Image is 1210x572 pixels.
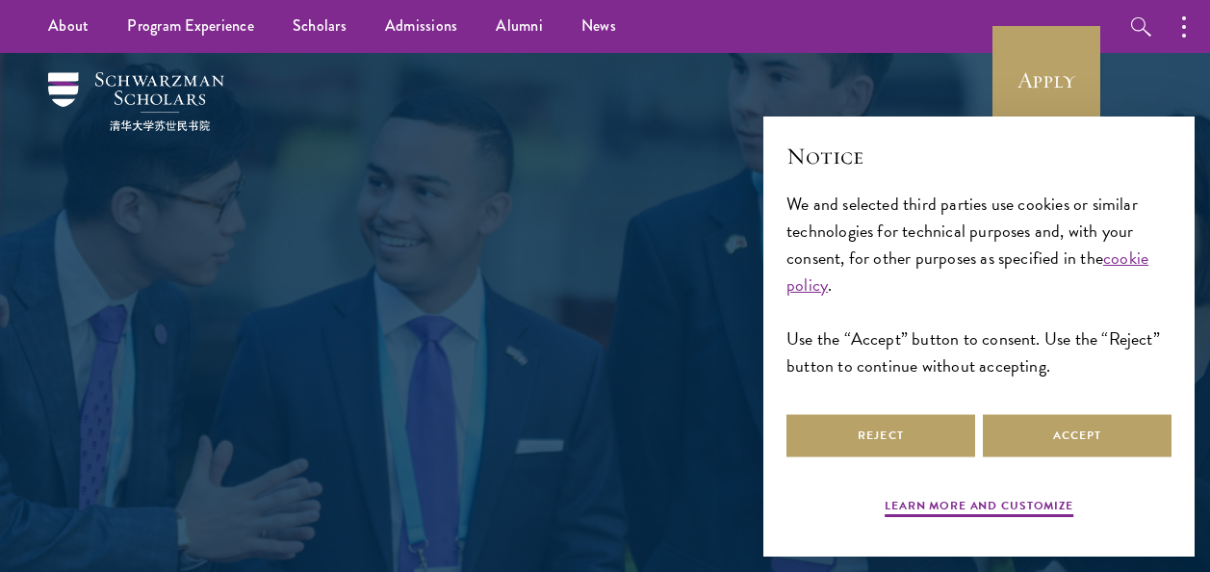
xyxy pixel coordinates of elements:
[885,497,1073,520] button: Learn more and customize
[992,26,1100,134] a: Apply
[48,72,224,131] img: Schwarzman Scholars
[786,140,1171,172] h2: Notice
[983,414,1171,457] button: Accept
[786,191,1171,380] div: We and selected third parties use cookies or similar technologies for technical purposes and, wit...
[786,414,975,457] button: Reject
[786,245,1148,298] a: cookie policy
